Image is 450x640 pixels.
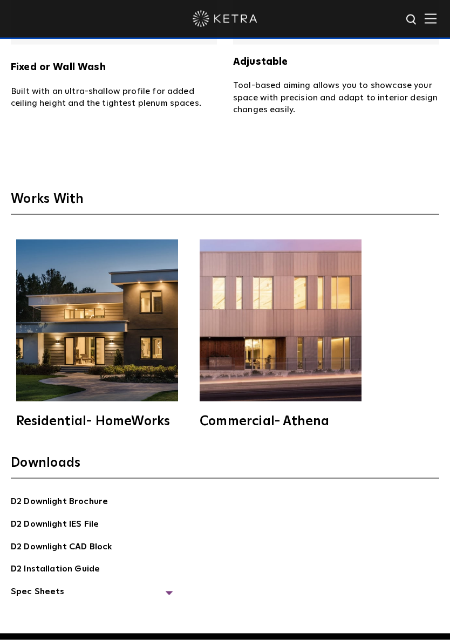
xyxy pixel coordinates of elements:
a: D2 Downlight IES File [11,518,99,533]
a: Commercial- Athena [194,240,367,428]
strong: Fixed or Wall Wash [11,63,106,72]
img: search icon [405,13,419,27]
img: ketra-logo-2019-white [193,11,257,27]
div: Residential- HomeWorks [16,415,178,428]
strong: Adjustable [233,57,288,67]
p: Tool-based aiming allows you to showcase your space with precision and adapt to interior design c... [233,79,439,115]
a: D2 Downlight Brochure [11,495,108,510]
p: Built with an ultra-shallow profile for added ceiling height and the tightest plenum spaces. [11,85,217,109]
img: athena-square [200,240,362,401]
span: Spec Sheets [11,585,173,607]
a: Residential- HomeWorks [11,240,183,428]
img: Hamburger%20Nav.svg [425,13,437,24]
h3: Downloads [11,455,439,479]
div: Commercial- Athena [200,415,362,428]
a: D2 Downlight CAD Block [11,540,112,556]
h3: Works With [11,191,439,215]
img: homeworks_hero [16,240,178,401]
a: D2 Installation Guide [11,562,100,578]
